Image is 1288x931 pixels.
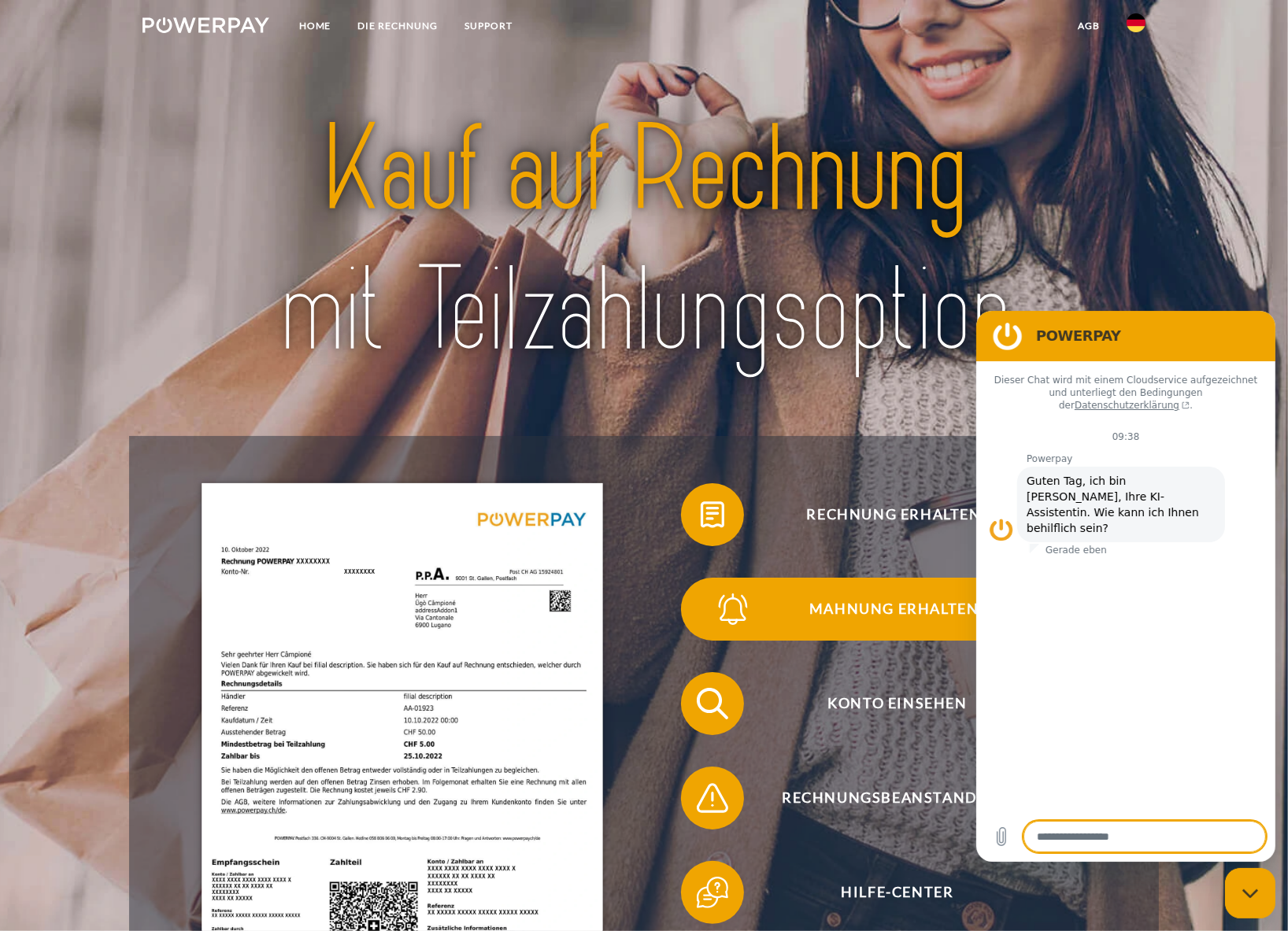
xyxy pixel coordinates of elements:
[1225,868,1275,918] iframe: Schaltfläche zum Öffnen des Messaging-Fensters; Konversation läuft
[681,767,1090,829] button: Rechnungsbeanstandung
[452,12,527,40] a: SUPPORT
[693,495,732,534] img: qb_bill.svg
[681,672,1090,735] button: Konto einsehen
[705,672,1090,735] span: Konto einsehen
[191,93,1096,387] img: title-powerpay_de.svg
[705,861,1090,924] span: Hilfe-Center
[1064,12,1113,40] a: agb
[705,767,1090,829] span: Rechnungsbeanstandung
[705,483,1090,546] span: Rechnung erhalten?
[976,311,1275,862] iframe: Messaging-Fenster
[142,17,269,33] img: logo-powerpay-white.svg
[681,861,1090,924] button: Hilfe-Center
[693,873,732,912] img: qb_help.svg
[681,483,1090,546] button: Rechnung erhalten?
[1127,13,1146,32] img: de
[713,589,753,629] img: qb_bell.svg
[345,12,452,40] a: DIE RECHNUNG
[681,578,1090,641] button: Mahnung erhalten?
[693,684,732,723] img: qb_search.svg
[705,578,1090,641] span: Mahnung erhalten?
[693,778,732,818] img: qb_warning.svg
[286,12,345,40] a: Home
